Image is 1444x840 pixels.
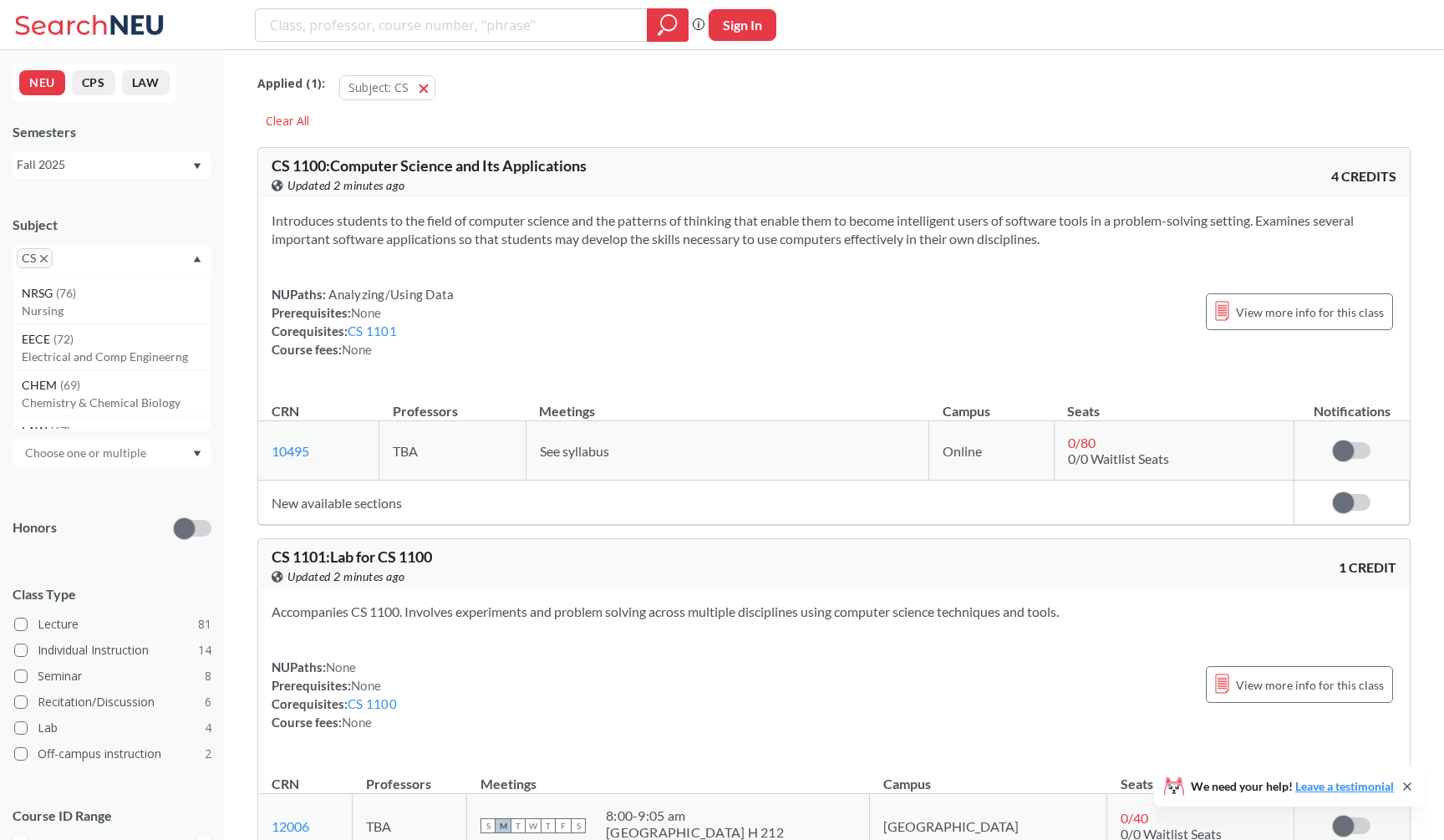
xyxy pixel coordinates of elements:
span: We need your help! [1191,781,1394,792]
span: ( 72 ) [53,332,74,346]
span: None [326,659,356,675]
span: ( 67 ) [50,424,70,438]
a: CS 1100 [348,696,397,711]
th: Notifications [1294,758,1410,794]
th: Seats [1107,758,1294,794]
span: Applied ( 1 ): [257,74,325,93]
p: Nursing [22,303,211,319]
button: Subject: CS [339,75,435,100]
span: S [480,818,496,833]
span: None [342,342,372,357]
th: Campus [929,385,1054,421]
button: Sign In [709,9,776,41]
div: Subject [13,216,211,234]
label: Off-campus instruction [14,743,211,765]
span: 81 [198,615,211,634]
section: Accompanies CS 1100. Involves experiments and problem solving across multiple disciplines using c... [272,603,1396,621]
span: View more info for this class [1236,675,1384,695]
span: None [351,305,381,320]
div: Fall 2025 [17,155,191,174]
span: M [496,818,511,833]
label: Seminar [14,665,211,687]
th: Notifications [1294,385,1410,421]
span: W [526,818,541,833]
div: CRN [272,775,299,793]
span: See syllabus [540,443,609,459]
span: S [571,818,586,833]
a: CS 1101 [348,323,397,339]
span: Class Type [13,585,211,603]
th: Meetings [467,758,870,794]
span: 0 / 80 [1068,435,1096,451]
span: None [351,678,381,693]
th: Campus [870,758,1107,794]
span: 0/0 Waitlist Seats [1068,451,1169,466]
label: Lab [14,717,211,739]
div: CSX to remove pillDropdown arrowNRSG(76)NursingEECE(72)Electrical and Comp EngineerngCHEM(69)Chem... [13,244,211,278]
input: Class, professor, course number, "phrase" [268,11,635,39]
th: Professors [353,758,467,794]
div: magnifying glass [647,8,689,42]
span: T [541,818,556,833]
span: Updated 2 minutes ago [287,568,405,586]
td: TBA [379,421,526,481]
span: NRSG [22,284,56,303]
button: NEU [19,70,65,95]
label: Lecture [14,613,211,635]
p: Honors [13,518,57,537]
span: None [342,715,372,730]
a: Leave a testimonial [1295,779,1394,793]
td: Online [929,421,1054,481]
span: 0 / 40 [1121,810,1148,826]
span: EECE [22,330,53,349]
label: Individual Instruction [14,639,211,661]
span: CS 1101 : Lab for CS 1100 [272,547,432,566]
span: 2 [205,745,211,763]
p: Chemistry & Chemical Biology [22,395,211,411]
span: Updated 2 minutes ago [287,176,405,195]
a: 10495 [272,443,309,459]
span: 8 [205,667,211,685]
svg: Dropdown arrow [193,163,201,170]
svg: X to remove pill [40,255,48,262]
div: NUPaths: Prerequisites: Corequisites: Course fees: [272,658,397,731]
p: Electrical and Comp Engineerng [22,349,211,365]
span: CHEM [22,376,60,395]
div: 8:00 - 9:05 am [606,807,784,824]
button: LAW [122,70,170,95]
th: Meetings [526,385,928,421]
div: Dropdown arrow [13,439,211,467]
a: 12006 [272,818,309,834]
svg: magnifying glass [658,13,678,37]
span: Subject: CS [348,79,409,95]
span: View more info for this class [1236,302,1384,323]
span: Analyzing/Using Data [326,287,454,302]
div: NUPaths: Prerequisites: Corequisites: Course fees: [272,285,454,359]
span: 1 CREDIT [1339,558,1396,577]
th: Professors [379,385,526,421]
span: 4 CREDITS [1331,167,1396,186]
span: 14 [198,641,211,659]
span: T [511,818,526,833]
span: CS 1100 : Computer Science and Its Applications [272,156,587,175]
span: 6 [205,693,211,711]
svg: Dropdown arrow [193,256,201,262]
span: ( 69 ) [60,378,80,392]
input: Choose one or multiple [17,443,157,463]
label: Recitation/Discussion [14,691,211,713]
button: CPS [72,70,115,95]
div: Semesters [13,123,211,141]
section: Introduces students to the field of computer science and the patterns of thinking that enable the... [272,211,1396,248]
div: CRN [272,402,299,420]
p: Course ID Range [13,807,211,826]
div: Fall 2025Dropdown arrow [13,151,211,178]
td: New available sections [258,481,1294,525]
span: 4 [205,719,211,737]
div: Clear All [257,109,318,134]
span: CSX to remove pill [17,248,53,268]
th: Seats [1054,385,1294,421]
span: LAW [22,422,50,440]
span: ( 76 ) [56,286,76,300]
svg: Dropdown arrow [193,451,201,457]
span: F [556,818,571,833]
